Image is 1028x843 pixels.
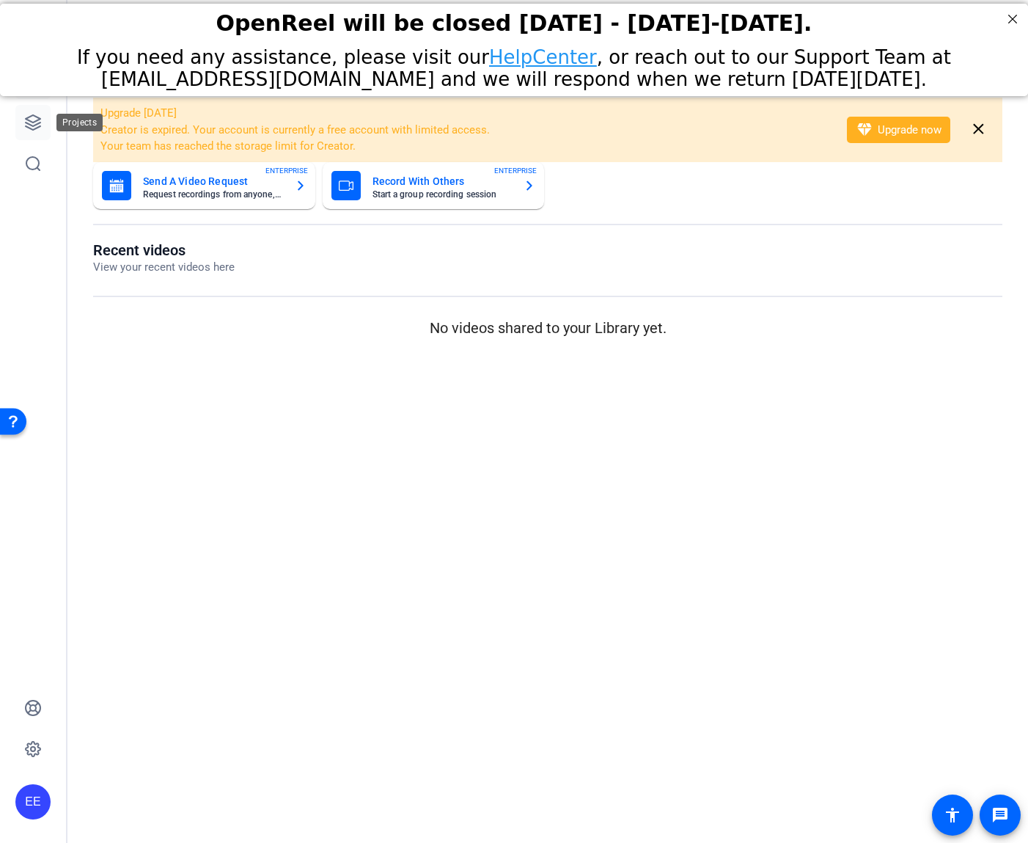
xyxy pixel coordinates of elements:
div: OpenReel will be closed [DATE] - [DATE]-[DATE]. [18,7,1010,32]
div: EE [15,784,51,820]
a: HelpCenter [489,43,597,65]
span: Upgrade [DATE] [100,106,177,120]
span: ENTERPRISE [494,165,537,176]
mat-icon: accessibility [944,806,961,824]
mat-card-title: Record With Others [372,172,513,190]
mat-icon: close [969,120,988,139]
h1: Recent videos [93,241,235,259]
mat-icon: diamond [856,121,873,139]
button: Upgrade now [847,117,950,143]
mat-card-subtitle: Start a group recording session [372,190,513,199]
li: Creator is expired. Your account is currently a free account with limited access. [100,122,828,139]
mat-card-subtitle: Request recordings from anyone, anywhere [143,190,283,199]
mat-card-title: Send A Video Request [143,172,283,190]
p: View your recent videos here [93,259,235,276]
mat-icon: message [991,806,1009,824]
p: No videos shared to your Library yet. [93,317,1002,339]
button: Send A Video RequestRequest recordings from anyone, anywhereENTERPRISE [93,162,315,209]
span: ENTERPRISE [265,165,308,176]
li: Your team has reached the storage limit for Creator. [100,138,828,155]
div: Projects [56,114,103,131]
span: If you need any assistance, please visit our , or reach out to our Support Team at [EMAIL_ADDRESS... [77,43,951,87]
button: Record With OthersStart a group recording sessionENTERPRISE [323,162,545,209]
